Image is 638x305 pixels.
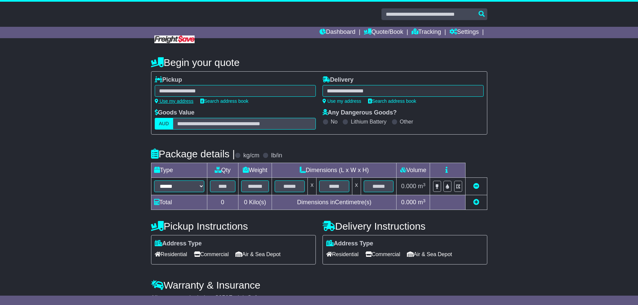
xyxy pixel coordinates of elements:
[207,163,238,178] td: Qty
[238,195,272,210] td: Kilo(s)
[200,98,249,104] a: Search address book
[407,249,452,259] span: Air & Sea Depot
[235,249,281,259] span: Air & Sea Depot
[320,27,355,38] a: Dashboard
[155,240,202,247] label: Address Type
[272,163,397,178] td: Dimensions (L x W x H)
[473,199,479,206] a: Add new item
[323,221,487,232] h4: Delivery Instructions
[423,182,426,187] sup: 3
[323,98,361,104] a: Use my address
[308,178,316,195] td: x
[401,183,416,189] span: 0.000
[151,148,235,159] h4: Package details |
[155,118,173,130] label: AUD
[194,249,229,259] span: Commercial
[151,280,487,291] h4: Warranty & Insurance
[155,98,194,104] a: Use my address
[323,109,397,117] label: Any Dangerous Goods?
[326,249,359,259] span: Residential
[323,76,354,84] label: Delivery
[151,195,207,210] td: Total
[418,199,426,206] span: m
[368,98,416,104] a: Search address book
[351,119,386,125] label: Lithium Battery
[401,199,416,206] span: 0.000
[244,199,247,206] span: 0
[238,163,272,178] td: Weight
[151,221,316,232] h4: Pickup Instructions
[154,35,195,43] img: Freight Save
[449,27,479,38] a: Settings
[397,163,430,178] td: Volume
[364,27,403,38] a: Quote/Book
[423,198,426,203] sup: 3
[155,109,195,117] label: Goods Value
[155,249,187,259] span: Residential
[271,152,282,159] label: lb/in
[272,195,397,210] td: Dimensions in Centimetre(s)
[365,249,400,259] span: Commercial
[418,183,426,189] span: m
[352,178,361,195] td: x
[243,152,259,159] label: kg/cm
[151,57,487,68] h4: Begin your quote
[400,119,413,125] label: Other
[207,195,238,210] td: 0
[151,294,487,302] div: All our quotes include a $ FreightSafe warranty.
[331,119,338,125] label: No
[412,27,441,38] a: Tracking
[155,76,182,84] label: Pickup
[219,294,229,301] span: 250
[326,240,373,247] label: Address Type
[151,163,207,178] td: Type
[473,183,479,189] a: Remove this item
